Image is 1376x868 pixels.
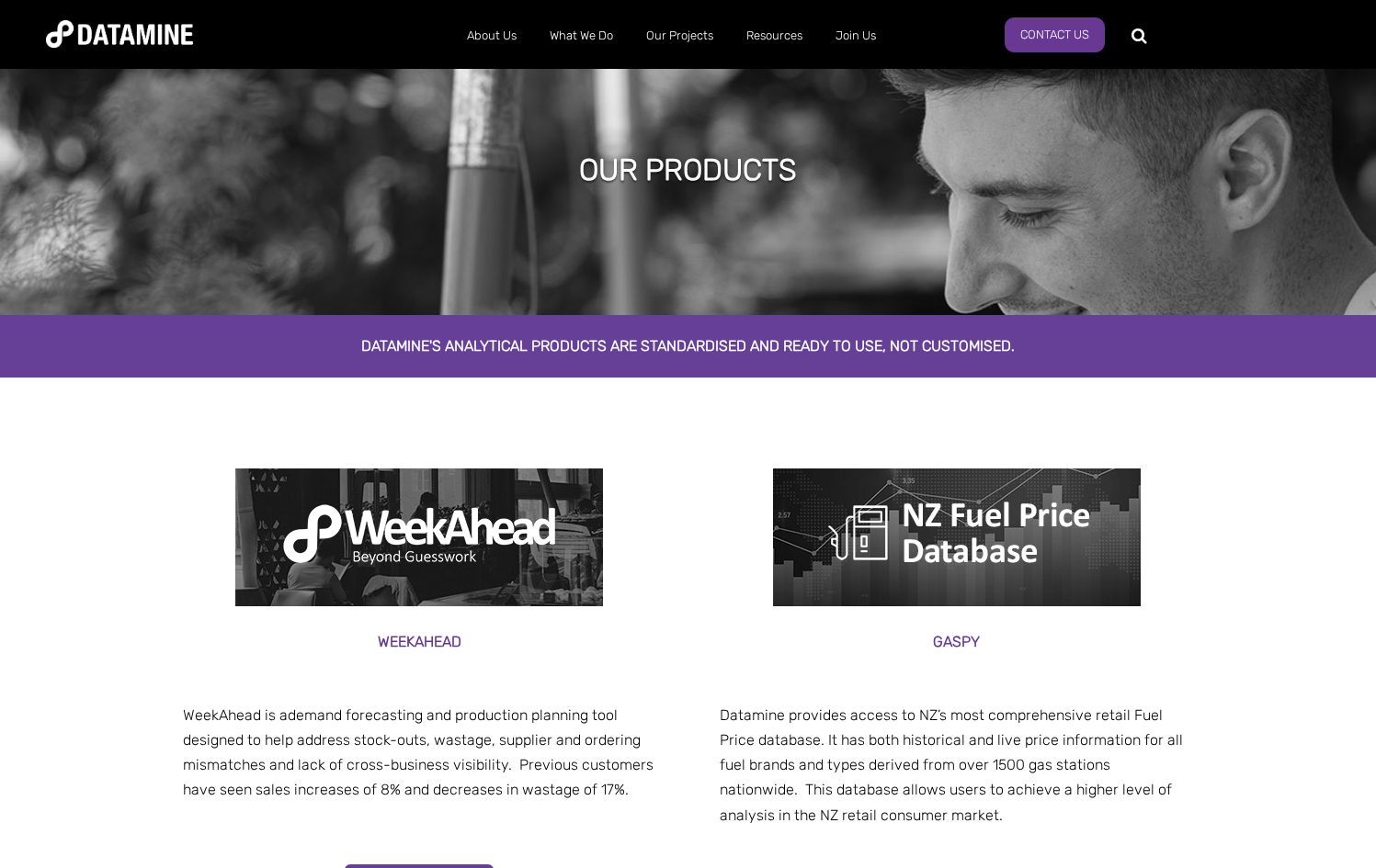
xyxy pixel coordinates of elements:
p: demand forecasting and production planning tool designed to help address stock-outs, wastage, sup... [183,703,656,803]
a: Our Projects [630,12,730,60]
span: our platform [183,672,267,690]
span: WeekAhead is a [183,706,288,724]
a: Join Us [819,12,893,60]
h1: our products [579,150,797,190]
img: NZ fuel price logo of petrol pump, Gaspy product page1 [773,468,1141,606]
h3: Weekahead [183,629,656,654]
a: Resources [730,12,819,60]
a: About Us [450,12,533,60]
a: Contact Us [1005,17,1105,52]
a: What We Do [533,12,630,60]
h2: Datamine's analytical products are standardised and ready to use, not customised. [165,338,1212,355]
img: weekahead product page2 [235,468,603,606]
span: Datamine provides access to NZ’s most comprehensive retail Fuel Price database. It has both histo... [720,706,1183,824]
h3: Gaspy [720,629,1193,654]
span: Product page [165,381,255,399]
img: Datamine [46,20,193,48]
